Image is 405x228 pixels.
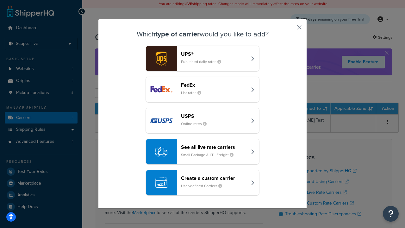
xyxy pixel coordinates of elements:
header: USPS [181,113,247,119]
header: Create a custom carrier [181,175,247,181]
button: Open Resource Center [383,206,399,222]
img: fedEx logo [146,77,177,102]
img: icon-carrier-liverate-becf4550.svg [155,146,167,158]
img: icon-carrier-custom-c93b8a24.svg [155,177,167,189]
button: Create a custom carrierUser-defined Carriers [146,170,259,196]
header: FedEx [181,82,247,88]
button: usps logoUSPSOnline rates [146,108,259,134]
header: See all live rate carriers [181,144,247,150]
button: fedEx logoFedExList rates [146,77,259,103]
strong: type of carrier [155,29,200,39]
header: UPS® [181,51,247,57]
img: usps logo [146,108,177,133]
button: ups logoUPS®Published daily rates [146,46,259,72]
small: Small Package & LTL Freight [181,152,239,158]
button: See all live rate carriersSmall Package & LTL Freight [146,139,259,165]
small: Published daily rates [181,59,226,65]
small: User-defined Carriers [181,183,227,189]
small: Online rates [181,121,212,127]
h3: Which would you like to add? [114,30,291,38]
img: ups logo [146,46,177,71]
small: List rates [181,90,206,96]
